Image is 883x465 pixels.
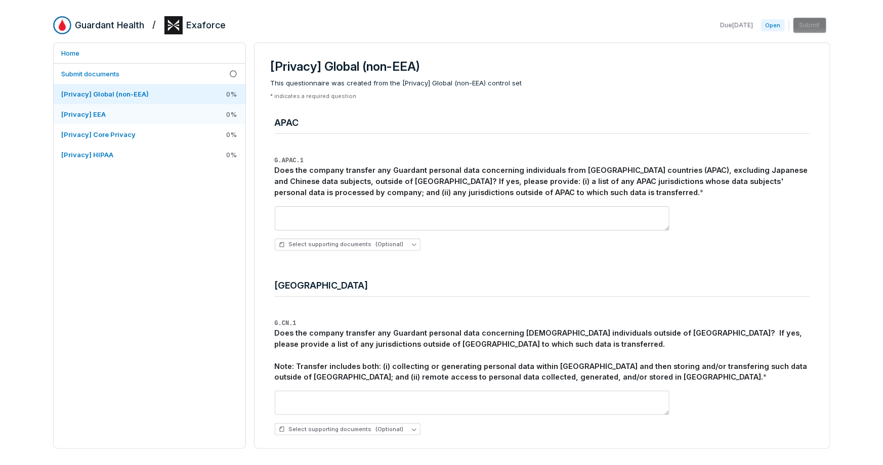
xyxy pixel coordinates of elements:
[376,426,404,433] span: (Optional)
[62,151,114,159] span: [Privacy] HIPAA
[54,64,245,84] a: Submit documents
[62,70,120,78] span: Submit documents
[376,241,404,248] span: (Optional)
[271,59,814,74] h3: [Privacy] Global (non-EEA)
[227,89,237,99] span: 0 %
[720,21,753,29] span: Due [DATE]
[279,426,404,433] span: Select supporting documents
[54,145,245,165] a: [Privacy] HIPAA0%
[271,78,814,88] span: This questionnaire was created from the [Privacy] Global (non-EEA) control set
[275,279,810,292] h4: [GEOGRAPHIC_DATA]
[761,19,784,31] span: Open
[54,84,245,104] a: [Privacy] Global (non-EEA)0%
[227,130,237,139] span: 0 %
[54,43,245,63] a: Home
[275,157,304,164] span: G.APAC.1
[275,320,297,327] span: G.CN.1
[271,92,814,100] p: * indicates a required question
[62,90,149,98] span: [Privacy] Global (non-EEA)
[62,110,106,118] span: [Privacy] EEA
[187,19,226,32] h2: Exaforce
[279,241,404,248] span: Select supporting documents
[62,130,136,138] span: [Privacy] Core Privacy
[275,328,810,383] div: Does the company transfer any Guardant personal data concerning [DEMOGRAPHIC_DATA] individuals ou...
[153,16,156,31] h2: /
[275,116,810,129] h4: APAC
[275,165,810,198] div: Does the company transfer any Guardant personal data concerning individuals from [GEOGRAPHIC_DATA...
[227,110,237,119] span: 0 %
[54,104,245,124] a: [Privacy] EEA0%
[227,150,237,159] span: 0 %
[75,19,145,32] h2: Guardant Health
[54,124,245,145] a: [Privacy] Core Privacy0%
